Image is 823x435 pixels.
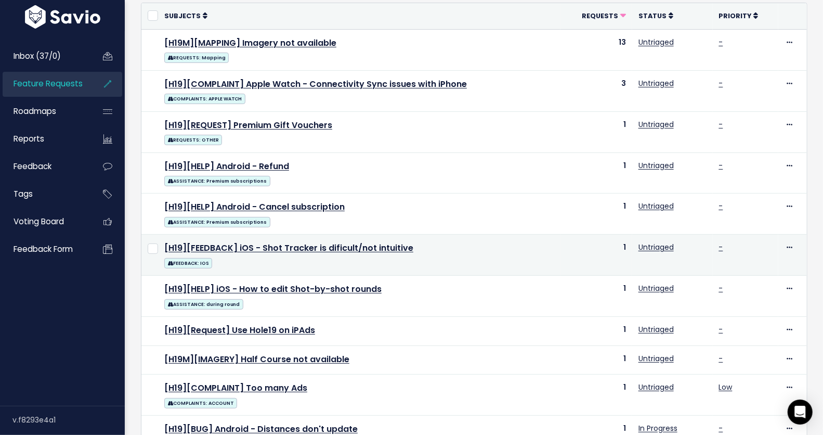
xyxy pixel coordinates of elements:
a: [H19][HELP] iOS - How to edit Shot-by-shot rounds [164,283,382,295]
td: 13 [560,29,632,70]
a: - [719,324,723,335]
a: Untriaged [638,37,674,47]
span: Priority [719,11,752,20]
a: FEEDBACK: IOS [164,256,212,269]
a: REQUESTS: OTHER [164,133,222,146]
a: - [719,160,723,171]
a: Untriaged [638,201,674,211]
span: Inbox (37/0) [14,50,61,61]
a: - [719,242,723,252]
a: [H19][FEEDBACK] iOS - Shot Tracker is dificult/not intuitive [164,242,413,254]
span: Feedback [14,161,51,172]
a: Feature Requests [3,72,86,96]
a: Untriaged [638,119,674,130]
a: [H19][COMPLAINT] Too many Ads [164,382,307,394]
a: Subjects [164,10,207,21]
td: 1 [560,317,632,346]
span: ASSISTANCE: during round [164,299,243,310]
span: Voting Board [14,216,64,227]
td: 3 [560,70,632,111]
img: logo-white.9d6f32f41409.svg [22,5,103,29]
a: [H19][BUG] Android - Distances don't update [164,423,358,435]
a: Requests [582,10,626,21]
a: - [719,119,723,130]
td: 1 [560,194,632,235]
a: ASSISTANCE: during round [164,297,243,310]
a: Untriaged [638,353,674,364]
a: [H19][HELP] Android - Refund [164,160,289,172]
span: ASSISTANCE: Premium subscriptions [164,217,270,227]
a: Tags [3,182,86,206]
span: REQUESTS: OTHER [164,135,222,145]
a: - [719,423,723,433]
td: 1 [560,235,632,276]
a: Untriaged [638,324,674,335]
a: Feedback form [3,237,86,261]
a: Feedback [3,155,86,178]
a: Reports [3,127,86,151]
span: Reports [14,133,44,144]
a: Low [719,382,733,392]
span: Roadmaps [14,106,56,117]
span: REQUESTS: Mapping [164,53,229,63]
span: Requests [582,11,618,20]
a: - [719,201,723,211]
a: Status [638,10,673,21]
a: Untriaged [638,283,674,293]
span: Feedback form [14,244,73,254]
span: Status [638,11,667,20]
a: ASSISTANCE: Premium subscriptions [164,174,270,187]
a: COMPLAINTS: APPLE WATCH [164,92,245,105]
a: ASSISTANCE: Premium subscriptions [164,215,270,228]
span: Tags [14,188,33,199]
a: In Progress [638,423,677,433]
td: 1 [560,111,632,152]
a: Priority [719,10,759,21]
span: Subjects [164,11,201,20]
span: COMPLAINTS: ACCOUNT [164,398,237,408]
a: Inbox (37/0) [3,44,86,68]
a: Untriaged [638,160,674,171]
a: - [719,37,723,47]
a: [H19][COMPLAINT] Apple Watch - Connectivity Sync issues with iPhone [164,78,467,90]
span: ASSISTANCE: Premium subscriptions [164,176,270,186]
a: - [719,283,723,293]
a: COMPLAINTS: ACCOUNT [164,396,237,409]
a: Untriaged [638,242,674,252]
a: [H19][REQUEST] Premium Gift Vouchers [164,119,332,131]
td: 1 [560,152,632,194]
a: [H19][Request] Use Hole19 on iPAds [164,324,315,336]
div: Open Intercom Messenger [788,400,813,425]
a: Voting Board [3,210,86,234]
a: REQUESTS: Mapping [164,50,229,63]
a: Untriaged [638,78,674,88]
a: [H19][HELP] Android - Cancel subscription [164,201,345,213]
a: [H19M][MAPPING] Imagery not available [164,37,336,49]
div: v.f8293e4a1 [12,406,125,433]
td: 1 [560,374,632,415]
a: - [719,78,723,88]
span: Feature Requests [14,78,83,89]
span: FEEDBACK: IOS [164,258,212,268]
a: Untriaged [638,382,674,392]
a: - [719,353,723,364]
a: [H19M][IMAGERY] Half Course not available [164,353,349,365]
a: Roadmaps [3,99,86,123]
span: COMPLAINTS: APPLE WATCH [164,94,245,104]
td: 1 [560,276,632,317]
td: 1 [560,346,632,374]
